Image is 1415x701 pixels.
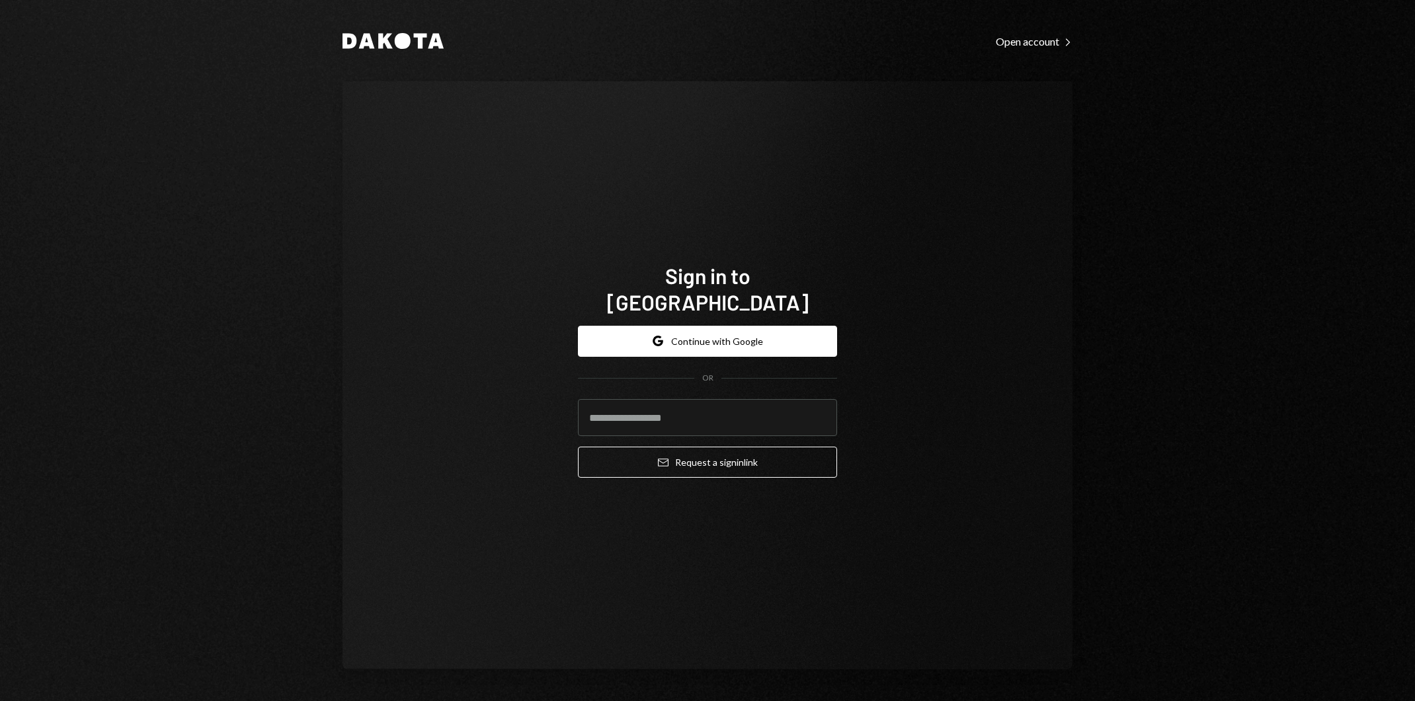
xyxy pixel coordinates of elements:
h1: Sign in to [GEOGRAPHIC_DATA] [578,262,837,315]
button: Request a signinlink [578,447,837,478]
div: OR [702,373,713,384]
a: Open account [996,34,1072,48]
div: Open account [996,35,1072,48]
button: Continue with Google [578,326,837,357]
